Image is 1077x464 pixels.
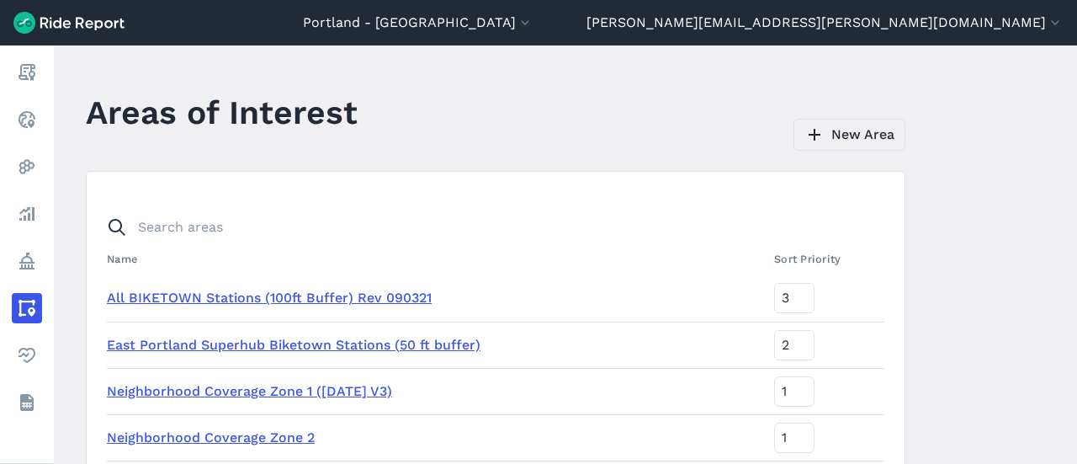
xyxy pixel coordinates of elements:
h1: Areas of Interest [86,89,358,136]
img: Ride Report [13,12,125,34]
a: Neighborhood Coverage Zone 2 [107,429,315,445]
a: Areas [12,293,42,323]
a: Analyze [12,199,42,229]
a: Health [12,340,42,371]
th: Sort Priority [767,243,884,275]
a: East Portland Superhub Biketown Stations (50 ft buffer) [107,337,480,353]
a: All BIKETOWN Stations (100ft Buffer) Rev 090321 [107,290,432,306]
input: Search areas [97,212,874,243]
a: Policy [12,246,42,276]
a: Realtime [12,104,42,135]
a: Neighborhood Coverage Zone 1 ([DATE] V3) [107,383,392,399]
a: Report [12,57,42,88]
a: New Area [793,119,905,151]
button: Portland - [GEOGRAPHIC_DATA] [303,13,533,33]
button: [PERSON_NAME][EMAIL_ADDRESS][PERSON_NAME][DOMAIN_NAME] [586,13,1064,33]
a: Datasets [12,387,42,418]
th: Name [107,243,767,275]
a: Heatmaps [12,152,42,182]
